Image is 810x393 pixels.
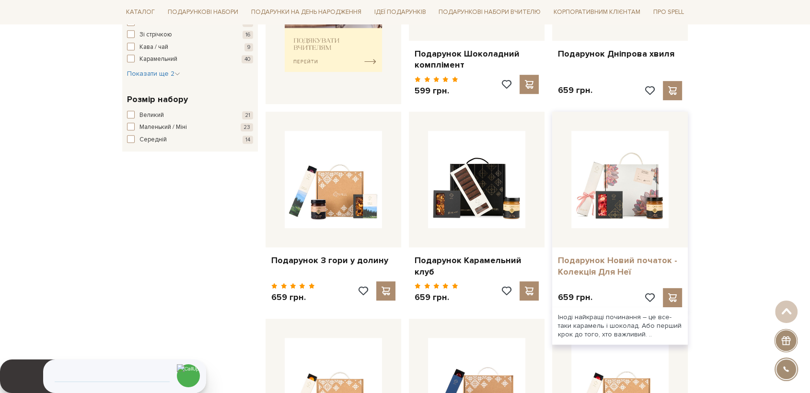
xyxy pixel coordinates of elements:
[127,69,180,78] span: Показати ще 2
[127,93,188,106] span: Розмір набору
[552,307,688,345] div: Іноді найкращі починання – це все-таки карамель і шоколад. Або перший крок до того, хто важливий. ..
[139,55,177,64] span: Карамельний
[122,5,159,20] a: Каталог
[244,43,253,51] span: 9
[415,85,458,96] p: 599 грн.
[127,123,253,132] button: Маленький / Міні 23
[243,136,253,144] span: 14
[558,292,592,303] p: 659 грн.
[242,111,253,119] span: 21
[271,255,395,266] a: Подарунок З гори у долину
[243,19,253,27] span: 18
[370,5,429,20] a: Ідеї подарунків
[271,292,315,303] p: 659 грн.
[435,4,544,20] a: Подарункові набори Вчителю
[139,123,187,132] span: Маленький / Міні
[241,123,253,131] span: 23
[139,135,167,145] span: Середній
[558,255,682,277] a: Подарунок Новий початок - Колекція Для Неї
[558,48,682,59] a: Подарунок Дніпрова хвиля
[127,55,253,64] button: Карамельний 40
[139,111,164,120] span: Великий
[139,30,172,40] span: Зі стрічкою
[127,30,253,40] button: Зі стрічкою 16
[247,5,365,20] a: Подарунки на День народження
[550,5,644,20] a: Корпоративним клієнтам
[127,111,253,120] button: Великий 21
[649,5,688,20] a: Про Spell
[127,135,253,145] button: Середній 14
[242,55,253,63] span: 40
[127,43,253,52] button: Кава / чай 9
[243,31,253,39] span: 16
[139,43,168,52] span: Кава / чай
[558,85,592,96] p: 659 грн.
[415,255,539,277] a: Подарунок Карамельний клуб
[415,292,458,303] p: 659 грн.
[127,69,180,79] button: Показати ще 2
[164,5,242,20] a: Подарункові набори
[415,48,539,71] a: Подарунок Шоколадний комплімент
